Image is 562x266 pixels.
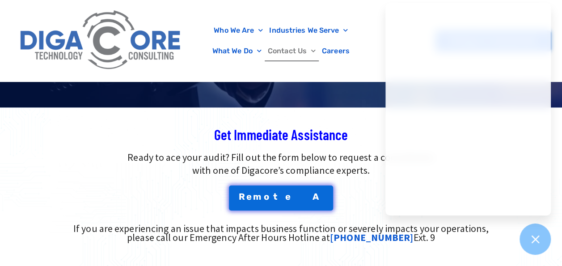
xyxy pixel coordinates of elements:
[319,41,353,61] a: Careers
[263,192,269,201] span: o
[191,20,371,61] nav: Menu
[253,192,261,201] span: m
[246,192,251,201] span: e
[16,4,186,77] img: Digacore Logo
[330,231,413,244] a: [PHONE_NUMBER]
[209,41,265,61] a: What We Do
[239,192,245,201] span: R
[4,151,558,177] p: Ready to ace your audit? Fill out the form below to request a consultation with one of Digacore’s...
[285,192,291,201] span: e
[211,20,266,41] a: Who We Are
[273,192,277,201] span: t
[214,126,348,143] span: Get Immediate Assistance
[60,224,503,242] div: If you are experiencing an issue that impacts business function or severely impacts your operatio...
[313,192,319,201] span: A
[266,20,351,41] a: Industries We Serve
[385,3,551,215] iframe: Chatgenie Messenger
[265,41,319,61] a: Contact Us
[229,185,334,210] a: Remote A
